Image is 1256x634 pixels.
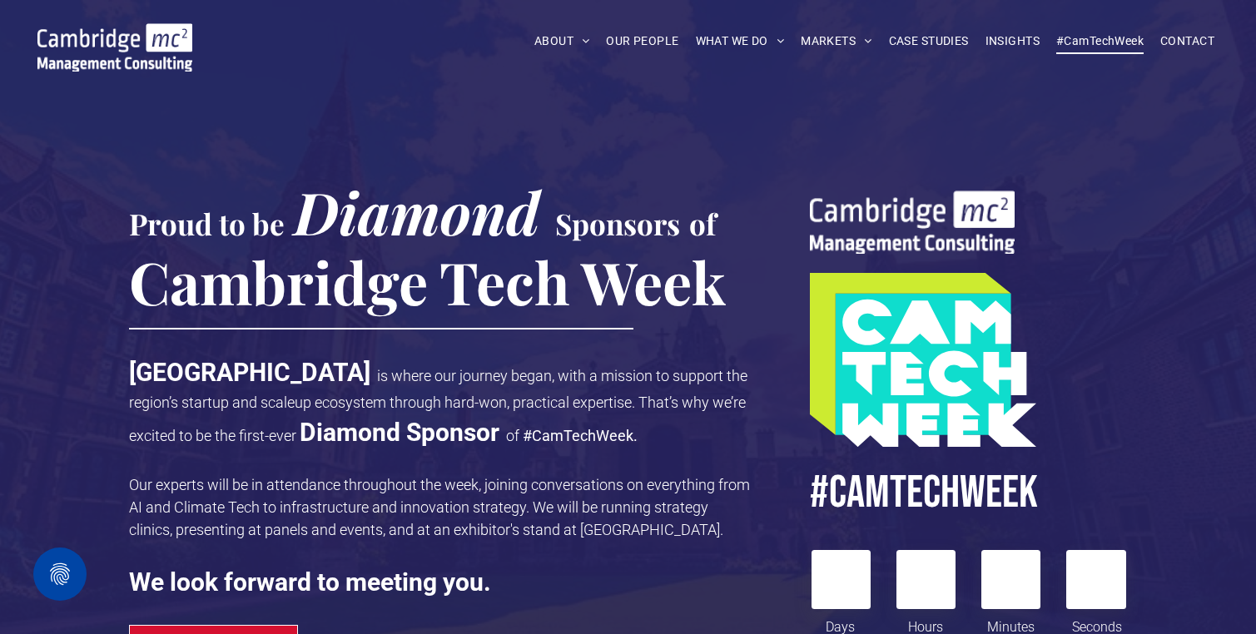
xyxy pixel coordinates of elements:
span: of [506,427,519,444]
a: ABOUT [526,28,598,54]
span: Sponsors [555,204,680,243]
span: of [689,204,716,243]
span: #CamTechWeek. [523,427,638,444]
img: Cambridge MC Logo, sustainability [37,23,192,72]
a: INSIGHTS [977,28,1048,54]
span: Our experts will be in attendance throughout the week, joining conversations on everything from A... [129,476,750,538]
strong: Diamond Sponsor [300,418,499,447]
a: Your Business Transformed | Cambridge Management Consulting [37,26,192,43]
img: sustainability [810,273,1036,447]
a: WHAT WE DO [688,28,793,54]
a: CONTACT [1152,28,1223,54]
strong: We look forward to meeting you. [129,567,491,597]
span: Proud to be [129,204,285,243]
strong: [GEOGRAPHIC_DATA] [129,358,370,387]
a: CASE STUDIES [881,28,977,54]
a: OUR PEOPLE [598,28,687,54]
a: #CamTechWeek [1048,28,1152,54]
a: MARKETS [792,28,880,54]
img: digital transformation [810,191,1015,254]
span: Diamond [294,172,540,250]
span: Cambridge Tech Week [129,242,726,320]
span: #CamTECHWEEK [810,465,1038,521]
span: is where our journey began, with a mission to support the region’s startup and scaleup ecosystem ... [129,367,747,444]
